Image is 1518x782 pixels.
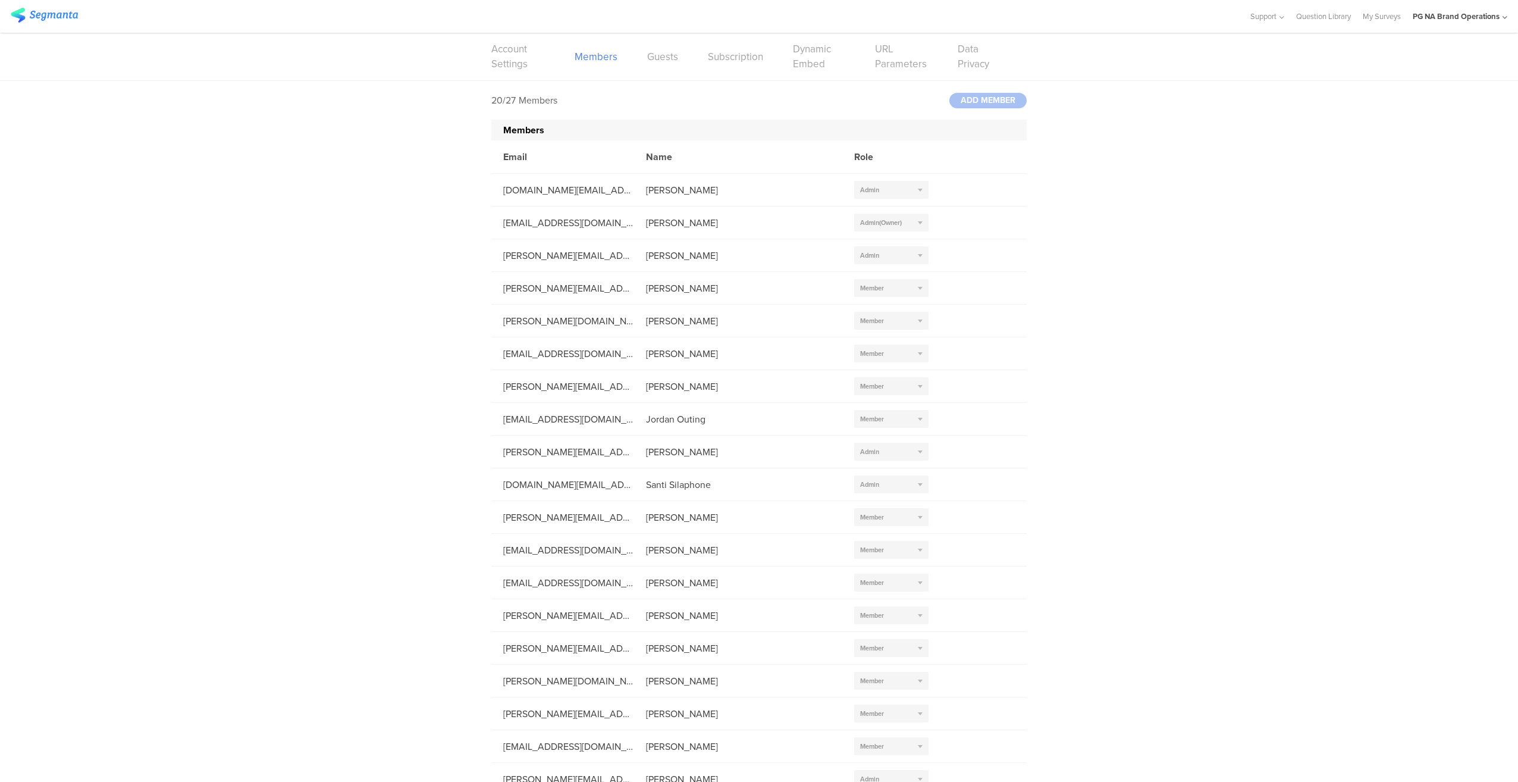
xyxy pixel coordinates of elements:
span: Member [860,381,884,391]
span: Member [860,676,884,686]
div: Name [634,150,842,164]
img: segmanta logo [11,8,78,23]
span: Member [860,545,884,555]
div: [PERSON_NAME] [634,576,842,590]
span: Member [860,316,884,326]
span: Member [860,709,884,718]
div: [EMAIL_ADDRESS][DOMAIN_NAME] [491,412,634,426]
div: [PERSON_NAME] [634,609,842,623]
span: Admin [860,185,879,195]
span: Member [860,349,884,358]
div: [PERSON_NAME][EMAIL_ADDRESS][DOMAIN_NAME] [491,511,634,524]
div: [PERSON_NAME] [634,511,842,524]
span: Admin [860,480,879,489]
span: Admin [860,251,879,260]
div: [PERSON_NAME] [634,281,842,295]
div: [PERSON_NAME][EMAIL_ADDRESS][DOMAIN_NAME] [491,609,634,623]
span: Admin [860,447,879,456]
div: [PERSON_NAME] [634,380,842,393]
div: [EMAIL_ADDRESS][DOMAIN_NAME] [491,347,634,361]
span: Admin [860,218,902,227]
span: Member [860,742,884,751]
div: [PERSON_NAME][EMAIL_ADDRESS][DOMAIN_NAME] [491,249,634,262]
a: Data Privacy [958,42,997,71]
div: [PERSON_NAME] [634,347,842,361]
div: [PERSON_NAME][EMAIL_ADDRESS][DOMAIN_NAME] [491,642,634,655]
div: [PERSON_NAME] [634,642,842,655]
div: [PERSON_NAME][EMAIL_ADDRESS][DOMAIN_NAME] [491,380,634,393]
div: [DOMAIN_NAME][EMAIL_ADDRESS][DOMAIN_NAME] [491,478,634,492]
div: [PERSON_NAME] [634,183,842,197]
div: Jordan Outing [634,412,842,426]
div: [PERSON_NAME][DOMAIN_NAME][EMAIL_ADDRESS][DOMAIN_NAME] [491,314,634,328]
a: URL Parameters [875,42,927,71]
div: [PERSON_NAME] [634,314,842,328]
div: [PERSON_NAME][EMAIL_ADDRESS][DOMAIN_NAME] [491,281,634,295]
div: [EMAIL_ADDRESS][DOMAIN_NAME] [491,216,634,230]
div: [EMAIL_ADDRESS][DOMAIN_NAME] [491,740,634,753]
div: Santi Silaphone [634,478,842,492]
div: [PERSON_NAME][DOMAIN_NAME][EMAIL_ADDRESS][DOMAIN_NAME] [491,674,634,688]
span: Member [860,283,884,293]
div: [PERSON_NAME] [634,249,842,262]
div: PG NA Brand Operations [1413,11,1500,22]
span: Member [860,414,884,424]
div: [PERSON_NAME] [634,674,842,688]
span: Member [860,643,884,653]
a: Dynamic Embed [793,42,845,71]
div: [PERSON_NAME] [634,707,842,721]
span: Member [860,611,884,620]
span: Support [1250,11,1276,22]
span: Member [860,512,884,522]
div: 20/27 Members [491,93,557,107]
div: [PERSON_NAME] [634,543,842,557]
div: [PERSON_NAME] [634,445,842,459]
span: Member [860,578,884,587]
div: Role [842,150,949,164]
div: [PERSON_NAME] [634,216,842,230]
a: Account Settings [491,42,545,71]
div: [EMAIL_ADDRESS][DOMAIN_NAME] [491,543,634,557]
div: [PERSON_NAME][EMAIL_ADDRESS][DOMAIN_NAME] [491,445,634,459]
span: (Owner) [879,218,902,227]
div: [PERSON_NAME][EMAIL_ADDRESS][DOMAIN_NAME] [491,707,634,721]
div: Members [491,120,1027,140]
div: [PERSON_NAME] [634,740,842,753]
a: Guests [647,49,678,64]
div: Email [491,150,634,164]
div: [EMAIL_ADDRESS][DOMAIN_NAME] [491,576,634,590]
a: Subscription [708,49,763,64]
div: [DOMAIN_NAME][EMAIL_ADDRESS][DOMAIN_NAME] [491,183,634,197]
